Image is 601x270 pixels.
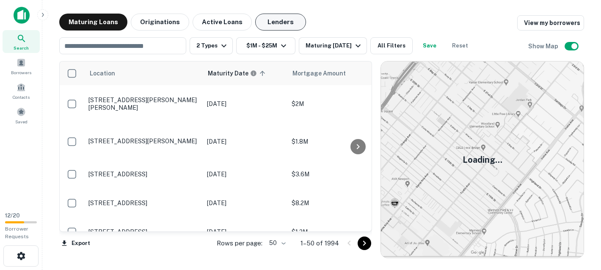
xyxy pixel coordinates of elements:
th: Maturity dates displayed may be estimated. Please contact the lender for the most accurate maturi... [203,61,287,85]
button: Originations [131,14,189,31]
h5: Loading... [463,153,502,166]
span: 12 / 20 [5,212,20,219]
p: Rows per page: [217,238,262,248]
p: [STREET_ADDRESS] [88,228,198,236]
span: Mortgage Amount [292,68,357,78]
a: Borrowers [3,55,40,78]
button: Active Loans [193,14,252,31]
button: Maturing Loans [59,14,127,31]
p: [DATE] [207,99,283,109]
th: Mortgage Amount [287,61,380,85]
p: $1.2M [292,227,376,237]
p: [STREET_ADDRESS][PERSON_NAME] [88,137,198,145]
h6: Show Map [528,42,560,51]
span: Search [14,45,29,51]
button: Go to next page [358,237,371,250]
p: [DATE] [207,227,283,237]
p: $1.8M [292,137,376,146]
img: map-placeholder.webp [381,61,584,258]
p: [STREET_ADDRESS] [88,199,198,207]
p: $8.2M [292,198,376,208]
p: [DATE] [207,137,283,146]
a: Search [3,30,40,53]
a: Contacts [3,79,40,102]
div: Maturing [DATE] [306,41,363,51]
img: capitalize-icon.png [14,7,30,24]
p: 1–50 of 1994 [300,238,339,248]
th: Location [84,61,203,85]
iframe: Chat Widget [559,202,601,243]
p: [DATE] [207,198,283,208]
button: Save your search to get updates of matches that match your search criteria. [416,37,443,54]
span: Saved [15,118,28,125]
span: Borrower Requests [5,226,29,239]
button: Maturing [DATE] [299,37,367,54]
span: Maturity dates displayed may be estimated. Please contact the lender for the most accurate maturi... [208,69,268,78]
button: Lenders [255,14,306,31]
button: 2 Types [190,37,233,54]
span: Contacts [13,94,30,100]
p: [STREET_ADDRESS] [88,170,198,178]
a: View my borrowers [517,15,584,31]
p: [STREET_ADDRESS][PERSON_NAME][PERSON_NAME] [88,96,198,111]
p: [DATE] [207,170,283,179]
p: $2M [292,99,376,109]
span: Location [89,68,126,78]
div: 50 [266,237,287,249]
h6: Maturity Date [208,69,248,78]
p: $3.6M [292,170,376,179]
div: Maturity dates displayed may be estimated. Please contact the lender for the most accurate maturi... [208,69,257,78]
button: $1M - $25M [236,37,295,54]
a: Saved [3,104,40,127]
span: Borrowers [11,69,31,76]
button: Export [59,237,92,250]
button: All Filters [370,37,413,54]
button: Reset [447,37,474,54]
